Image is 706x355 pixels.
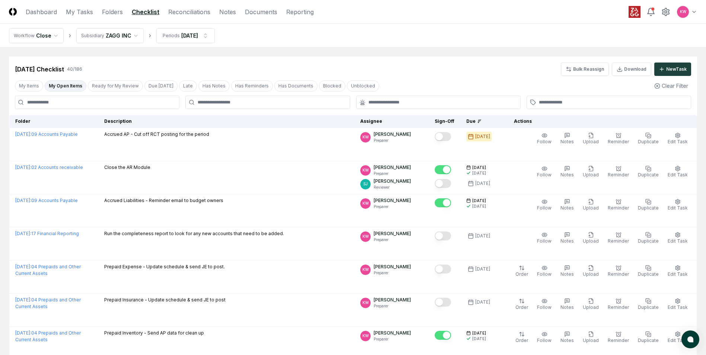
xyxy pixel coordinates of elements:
p: Preparer [374,303,411,309]
span: [DATE] : [15,297,31,303]
button: Has Notes [198,80,230,92]
button: Periods[DATE] [156,28,215,43]
button: atlas-launcher [681,330,699,348]
button: Follow [536,131,553,147]
button: Notes [559,197,575,213]
div: [DATE] [475,299,490,306]
p: Preparer [374,204,411,210]
span: KW [362,234,369,239]
span: Follow [537,172,552,177]
span: Edit Task [668,271,688,277]
th: Description [98,115,354,128]
span: Upload [583,205,599,211]
button: Notes [559,230,575,246]
span: Reminder [608,139,629,144]
button: Ready for My Review [88,80,143,92]
button: Has Documents [274,80,317,92]
div: Workflow [14,32,35,39]
button: Upload [581,131,600,147]
button: Mark complete [435,165,451,174]
p: Preparer [374,138,411,143]
a: [DATE]:02 Accounts receivable [15,164,83,170]
div: New Task [666,66,687,73]
span: Upload [583,338,599,343]
button: Mark complete [435,179,451,188]
button: My Items [15,80,43,92]
span: KW [362,267,369,272]
button: My Open Items [45,80,86,92]
button: Upload [581,197,600,213]
button: Order [514,330,530,345]
button: Edit Task [666,263,689,279]
button: Duplicate [636,297,660,312]
button: Mark complete [435,298,451,307]
p: Preparer [374,270,411,276]
a: Reconciliations [168,7,210,16]
a: Reporting [286,7,314,16]
span: Reminder [608,304,629,310]
div: [DATE] [472,170,486,176]
a: Dashboard [26,7,57,16]
span: [DATE] [472,198,486,204]
button: Duplicate [636,197,660,213]
button: Reminder [606,164,630,180]
span: [DATE] : [15,264,31,269]
span: KW [362,167,369,173]
p: Accrued Liabilities - Reminder email to budget owners [104,197,223,204]
span: Notes [560,139,574,144]
button: Blocked [319,80,345,92]
button: Due Today [144,80,178,92]
div: [DATE] Checklist [15,65,64,74]
p: [PERSON_NAME] [374,164,411,171]
img: ZAGG logo [629,6,640,18]
span: Edit Task [668,139,688,144]
span: Notes [560,205,574,211]
span: Notes [560,338,574,343]
button: Upload [581,164,600,180]
p: Run the completeness report to look for any new accounts that need to be added. [104,230,284,237]
button: Duplicate [636,131,660,147]
button: Upload [581,330,600,345]
button: Notes [559,131,575,147]
th: Sign-Off [429,115,460,128]
span: KW [362,134,369,140]
p: Preparer [374,237,411,243]
span: [DATE] : [15,330,31,336]
button: Follow [536,263,553,279]
span: KW [362,300,369,306]
span: Edit Task [668,238,688,244]
span: Duplicate [638,304,659,310]
button: Notes [559,164,575,180]
button: Download [612,63,651,76]
div: Subsidiary [81,32,104,39]
button: Upload [581,230,600,246]
button: KW [676,5,690,19]
p: Prepaid Expense - Update schedule & send JE to post. [104,263,225,270]
div: [DATE] [475,180,490,187]
button: Duplicate [636,263,660,279]
span: Edit Task [668,338,688,343]
span: Notes [560,238,574,244]
button: Follow [536,330,553,345]
p: Prepaid Insurance - Update schedule & send JE to post [104,297,226,303]
span: Edit Task [668,304,688,310]
span: Follow [537,205,552,211]
span: Edit Task [668,172,688,177]
span: [DATE] [472,330,486,336]
button: Follow [536,164,553,180]
span: Order [515,271,528,277]
span: Notes [560,304,574,310]
span: [DATE] : [15,198,31,203]
span: KW [362,333,369,339]
div: Actions [508,118,691,125]
button: Reminder [606,297,630,312]
span: Follow [537,271,552,277]
a: Folders [102,7,123,16]
span: Upload [583,304,599,310]
button: Notes [559,330,575,345]
p: Reviewer [374,185,411,190]
button: Mark complete [435,331,451,340]
button: Has Reminders [231,80,273,92]
span: [DATE] : [15,131,31,137]
div: [DATE] [472,204,486,209]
